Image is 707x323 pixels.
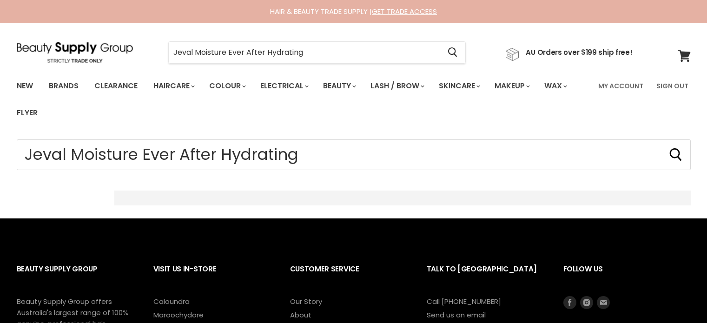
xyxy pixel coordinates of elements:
a: Caloundra [153,297,190,306]
a: My Account [593,76,649,96]
div: HAIR & BEAUTY TRADE SUPPLY | [5,7,702,16]
a: New [10,76,40,96]
a: Clearance [87,76,145,96]
a: Haircare [146,76,200,96]
button: Search [441,42,465,63]
a: Lash / Brow [363,76,430,96]
form: Product [168,41,466,64]
ul: Main menu [10,73,593,126]
input: Search [169,42,441,63]
h2: Beauty Supply Group [17,257,135,296]
a: Makeup [488,76,535,96]
a: Beauty [316,76,362,96]
a: Flyer [10,103,45,123]
a: Maroochydore [153,310,204,320]
a: GET TRADE ACCESS [372,7,437,16]
a: Brands [42,76,86,96]
h2: Talk to [GEOGRAPHIC_DATA] [427,257,545,296]
a: About [290,310,311,320]
iframe: Gorgias live chat messenger [661,279,698,314]
a: Sign Out [651,76,694,96]
a: Skincare [432,76,486,96]
a: Electrical [253,76,314,96]
h2: Customer Service [290,257,408,296]
nav: Main [5,73,702,126]
form: Product [17,139,691,170]
a: Colour [202,76,251,96]
a: Our Story [290,297,322,306]
input: Search [17,139,691,170]
h2: Follow us [563,257,691,296]
h2: Visit Us In-Store [153,257,271,296]
a: Call [PHONE_NUMBER] [427,297,501,306]
button: Search [668,147,683,162]
a: Send us an email [427,310,486,320]
a: Wax [537,76,573,96]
